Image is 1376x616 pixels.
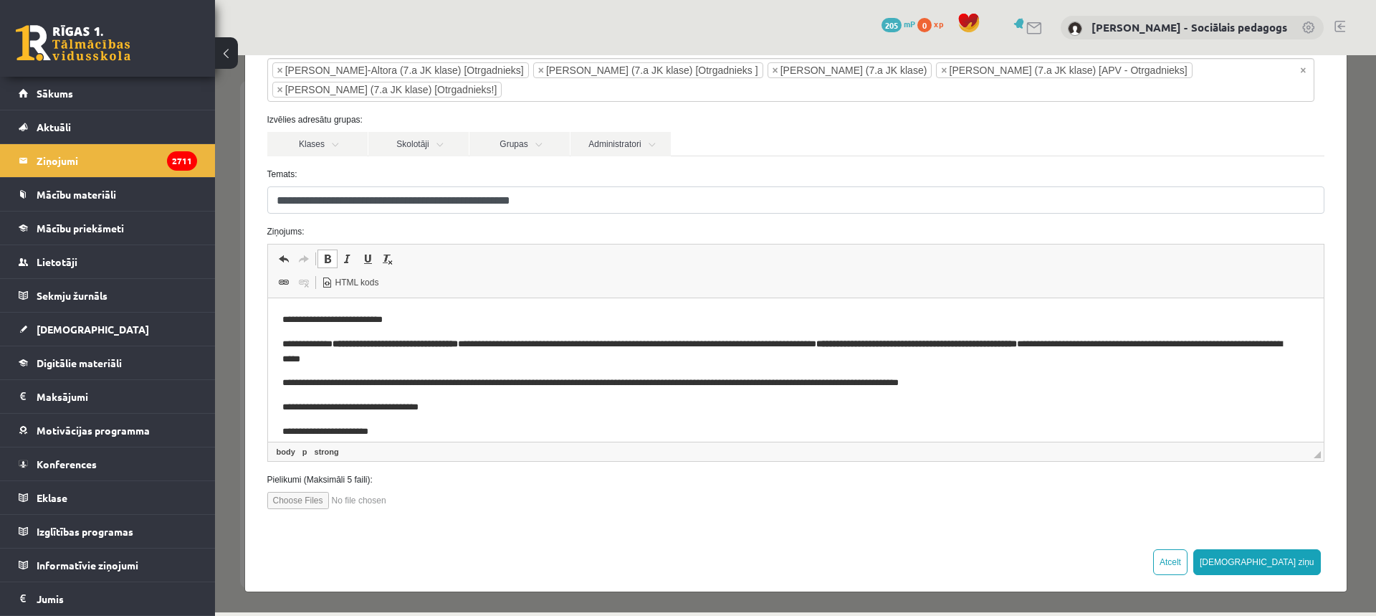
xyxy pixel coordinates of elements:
[553,7,717,23] li: Jana Dumpe (7.a JK klase)
[904,18,915,29] span: mP
[167,151,197,171] i: 2711
[19,447,197,480] a: Konferences
[37,458,97,470] span: Konferences
[85,390,95,403] a: p elements
[19,549,197,582] a: Informatīvie ziņojumi
[19,110,197,143] a: Aktuāli
[881,18,902,32] span: 205
[79,218,99,237] a: Atsaistīt
[37,222,124,234] span: Mācību priekšmeti
[16,25,130,61] a: Rīgas 1. Tālmācības vidusskola
[37,380,197,413] legend: Maksājumi
[19,245,197,278] a: Lietotāji
[721,7,977,23] li: Kirils Ivaņeckis (7.a JK klase) [APV - Otrgadnieks]
[143,194,163,213] a: Pasvītrojums (vadīšanas taustiņš+U)
[62,8,68,22] span: ×
[37,356,122,369] span: Digitālie materiāli
[323,8,329,22] span: ×
[19,144,197,177] a: Ziņojumi2711
[42,113,1120,125] label: Temats:
[97,390,127,403] a: strong elements
[57,27,287,42] li: Daniels Vindavs (7.a JK klase) [Otrgadnieks!]
[19,414,197,447] a: Motivācijas programma
[978,494,1106,520] button: [DEMOGRAPHIC_DATA] ziņu
[59,390,83,403] a: body elements
[118,222,164,234] span: HTML kods
[254,77,355,101] a: Grupas
[37,255,77,268] span: Lietotāji
[37,188,116,201] span: Mācību materiāli
[53,243,1109,387] iframe: Bagātinātā teksta redaktors, wiswyg-editor-47363807092260-1756793549-319
[42,58,1120,71] label: Izvēlies adresātu grupas:
[355,77,456,101] a: Administratori
[14,14,1041,216] body: Bagātinātā teksta redaktors, wiswyg-editor-47363807092260-1756793549-319
[57,7,314,23] li: Valērija Kuzņecova-Altora (7.a JK klase) [Otrgadnieks]
[37,592,64,605] span: Jumis
[102,218,168,237] a: HTML kods
[19,515,197,548] a: Izglītības programas
[37,87,73,100] span: Sākums
[153,77,254,101] a: Skolotāji
[917,18,932,32] span: 0
[163,194,183,213] a: Noņemt stilus
[19,77,197,110] a: Sākums
[62,27,68,42] span: ×
[934,18,943,29] span: xp
[19,481,197,514] a: Eklase
[37,424,150,437] span: Motivācijas programma
[37,491,67,504] span: Eklase
[1091,20,1287,34] a: [PERSON_NAME] - Sociālais pedagogs
[102,194,123,213] a: Treknraksts (vadīšanas taustiņš+B)
[42,170,1120,183] label: Ziņojums:
[37,120,71,133] span: Aktuāli
[881,18,915,29] a: 205 mP
[19,212,197,245] a: Mācību priekšmeti
[318,7,548,23] li: Kristofers Vasiļjevs (7.a JK klase) [Otrgadnieks ]
[19,178,197,211] a: Mācību materiāli
[1068,22,1082,36] img: Dagnija Gaubšteina - Sociālais pedagogs
[79,194,99,213] a: Atkārtot (vadīšanas taustiņš+Y)
[52,77,153,101] a: Klases
[726,8,732,22] span: ×
[19,313,197,346] a: [DEMOGRAPHIC_DATA]
[59,218,79,237] a: Saite (vadīšanas taustiņš+K)
[1085,8,1091,22] span: Noņemt visus vienumus
[123,194,143,213] a: Slīpraksts (vadīšanas taustiņš+I)
[59,194,79,213] a: Atcelt (vadīšanas taustiņš+Z)
[37,144,197,177] legend: Ziņojumi
[558,8,563,22] span: ×
[19,346,197,379] a: Digitālie materiāli
[37,289,107,302] span: Sekmju žurnāls
[938,494,973,520] button: Atcelt
[37,323,149,336] span: [DEMOGRAPHIC_DATA]
[19,380,197,413] a: Maksājumi
[19,279,197,312] a: Sekmju žurnāls
[37,559,138,572] span: Informatīvie ziņojumi
[19,582,197,615] a: Jumis
[37,525,133,538] span: Izglītības programas
[1099,396,1106,403] span: Mērogot
[917,18,950,29] a: 0 xp
[42,418,1120,431] label: Pielikumi (Maksimāli 5 faili):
